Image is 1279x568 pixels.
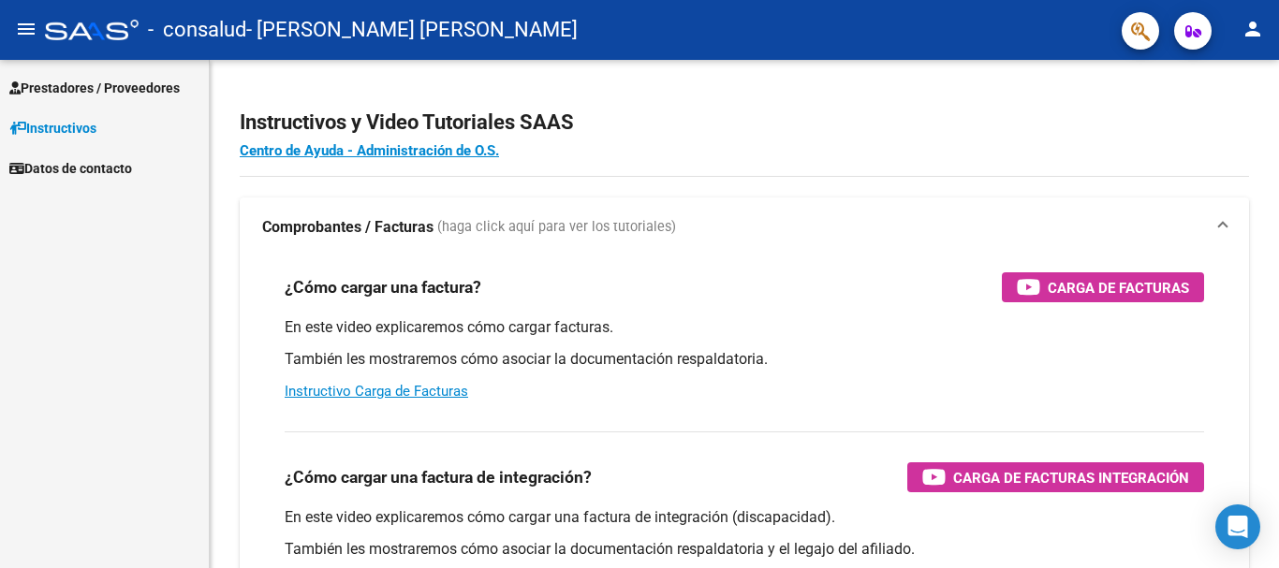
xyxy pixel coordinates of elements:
h3: ¿Cómo cargar una factura de integración? [285,464,592,490]
p: También les mostraremos cómo asociar la documentación respaldatoria y el legajo del afiliado. [285,539,1204,560]
p: También les mostraremos cómo asociar la documentación respaldatoria. [285,349,1204,370]
strong: Comprobantes / Facturas [262,217,434,238]
p: En este video explicaremos cómo cargar una factura de integración (discapacidad). [285,507,1204,528]
h3: ¿Cómo cargar una factura? [285,274,481,300]
span: (haga click aquí para ver los tutoriales) [437,217,676,238]
div: Open Intercom Messenger [1215,504,1260,549]
a: Centro de Ayuda - Administración de O.S. [240,142,499,159]
span: - [PERSON_NAME] [PERSON_NAME] [246,9,578,51]
span: Carga de Facturas Integración [953,466,1189,489]
a: Instructivo Carga de Facturas [285,383,468,400]
h2: Instructivos y Video Tutoriales SAAS [240,105,1249,140]
span: Datos de contacto [9,158,132,179]
span: Instructivos [9,118,96,138]
button: Carga de Facturas Integración [907,462,1204,492]
button: Carga de Facturas [1002,272,1204,302]
mat-icon: person [1242,18,1264,40]
mat-expansion-panel-header: Comprobantes / Facturas (haga click aquí para ver los tutoriales) [240,197,1249,257]
p: En este video explicaremos cómo cargar facturas. [285,317,1204,338]
span: - consalud [148,9,246,51]
span: Prestadores / Proveedores [9,78,180,98]
span: Carga de Facturas [1048,276,1189,299]
mat-icon: menu [15,18,37,40]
